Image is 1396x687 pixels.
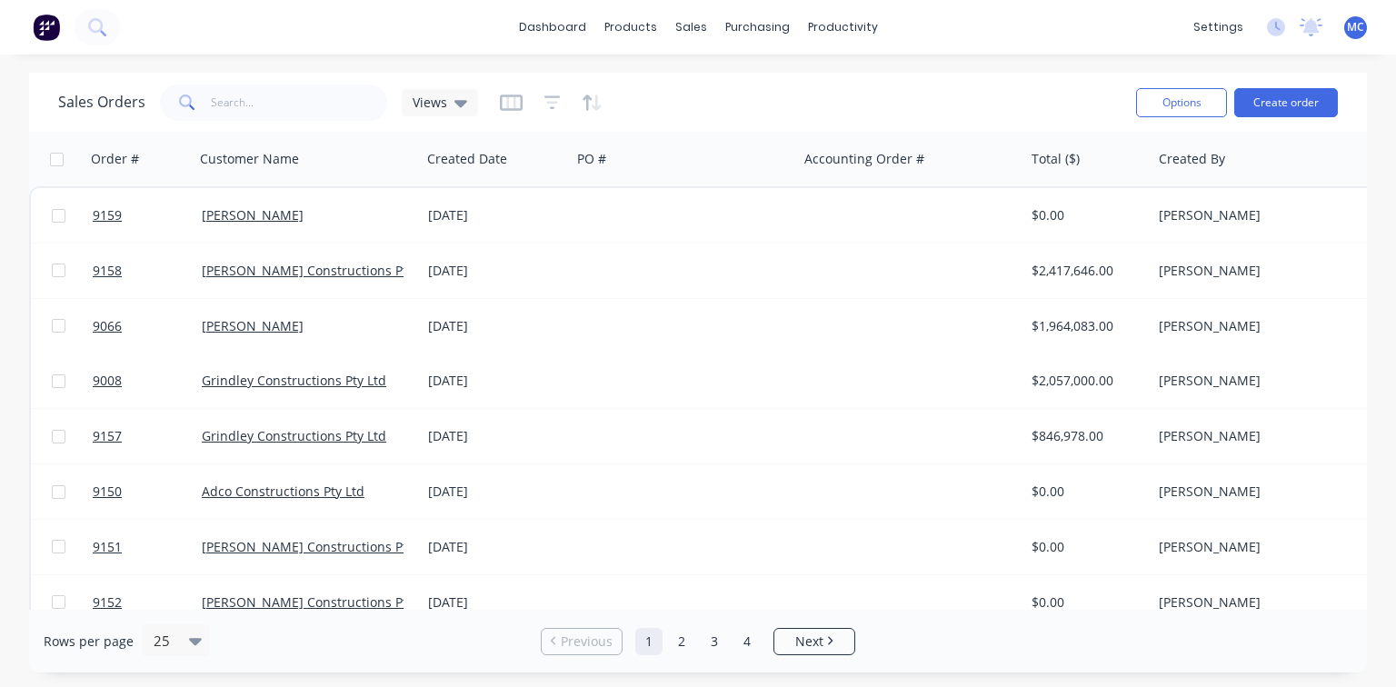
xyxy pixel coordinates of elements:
[202,206,304,224] a: [PERSON_NAME]
[510,14,595,41] a: dashboard
[93,188,202,243] a: 9159
[1159,317,1361,335] div: [PERSON_NAME]
[202,427,386,444] a: Grindley Constructions Pty Ltd
[733,628,761,655] a: Page 4
[666,14,716,41] div: sales
[1032,262,1139,280] div: $2,417,646.00
[93,427,122,445] span: 9157
[93,206,122,224] span: 9159
[428,262,563,280] div: [DATE]
[1032,150,1080,168] div: Total ($)
[428,206,563,224] div: [DATE]
[561,632,613,651] span: Previous
[1159,483,1361,501] div: [PERSON_NAME]
[93,575,202,630] a: 9152
[1159,150,1225,168] div: Created By
[93,538,122,556] span: 9151
[1159,427,1361,445] div: [PERSON_NAME]
[93,244,202,298] a: 9158
[93,262,122,280] span: 9158
[1159,593,1361,612] div: [PERSON_NAME]
[428,317,563,335] div: [DATE]
[1032,427,1139,445] div: $846,978.00
[1184,14,1252,41] div: settings
[93,483,122,501] span: 9150
[428,427,563,445] div: [DATE]
[1032,206,1139,224] div: $0.00
[635,628,663,655] a: Page 1 is your current page
[1032,593,1139,612] div: $0.00
[202,538,436,555] a: [PERSON_NAME] Constructions Pty Ltd
[1234,88,1338,117] button: Create order
[1032,483,1139,501] div: $0.00
[93,299,202,353] a: 9066
[1032,372,1139,390] div: $2,057,000.00
[33,14,60,41] img: Factory
[533,628,863,655] ul: Pagination
[795,632,823,651] span: Next
[1032,538,1139,556] div: $0.00
[428,372,563,390] div: [DATE]
[202,317,304,334] a: [PERSON_NAME]
[200,150,299,168] div: Customer Name
[202,483,364,500] a: Adco Constructions Pty Ltd
[428,483,563,501] div: [DATE]
[93,520,202,574] a: 9151
[1159,206,1361,224] div: [PERSON_NAME]
[91,150,139,168] div: Order #
[1347,19,1364,35] span: MC
[1136,88,1227,117] button: Options
[1159,538,1361,556] div: [PERSON_NAME]
[211,85,388,121] input: Search...
[93,409,202,463] a: 9157
[595,14,666,41] div: products
[1159,372,1361,390] div: [PERSON_NAME]
[202,593,436,611] a: [PERSON_NAME] Constructions Pty Ltd
[428,593,563,612] div: [DATE]
[716,14,799,41] div: purchasing
[58,94,145,111] h1: Sales Orders
[1159,262,1361,280] div: [PERSON_NAME]
[93,353,202,408] a: 9008
[428,538,563,556] div: [DATE]
[93,464,202,519] a: 9150
[93,317,122,335] span: 9066
[577,150,606,168] div: PO #
[427,150,507,168] div: Created Date
[668,628,695,655] a: Page 2
[774,632,854,651] a: Next page
[93,593,122,612] span: 9152
[413,93,447,112] span: Views
[701,628,728,655] a: Page 3
[202,262,436,279] a: [PERSON_NAME] Constructions Pty Ltd
[804,150,924,168] div: Accounting Order #
[1032,317,1139,335] div: $1,964,083.00
[93,372,122,390] span: 9008
[799,14,887,41] div: productivity
[202,372,386,389] a: Grindley Constructions Pty Ltd
[542,632,622,651] a: Previous page
[44,632,134,651] span: Rows per page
